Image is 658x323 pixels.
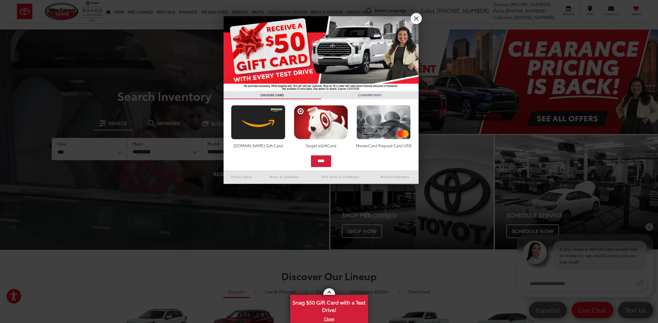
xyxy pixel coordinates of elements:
a: SMS Terms & Conditions [310,173,371,181]
img: 55838_top_625864.jpg [224,16,419,91]
h3: CONFIRM INFO [321,91,419,99]
div: Target eGiftCard [292,143,350,148]
img: targetcard.png [292,105,350,139]
a: Brand Disclaimers [371,173,419,181]
img: amazoncard.png [229,105,287,139]
div: [DOMAIN_NAME] Gift Card [229,143,287,148]
span: Snag $50 Gift Card with a Test Drive! [291,295,368,315]
img: mastercard.png [355,105,412,139]
h3: CHOOSE CARD [224,91,321,99]
a: Terms & Conditions [260,173,309,181]
a: Privacy Policy [224,173,260,181]
div: MasterCard Prepaid Card USD [355,143,412,148]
